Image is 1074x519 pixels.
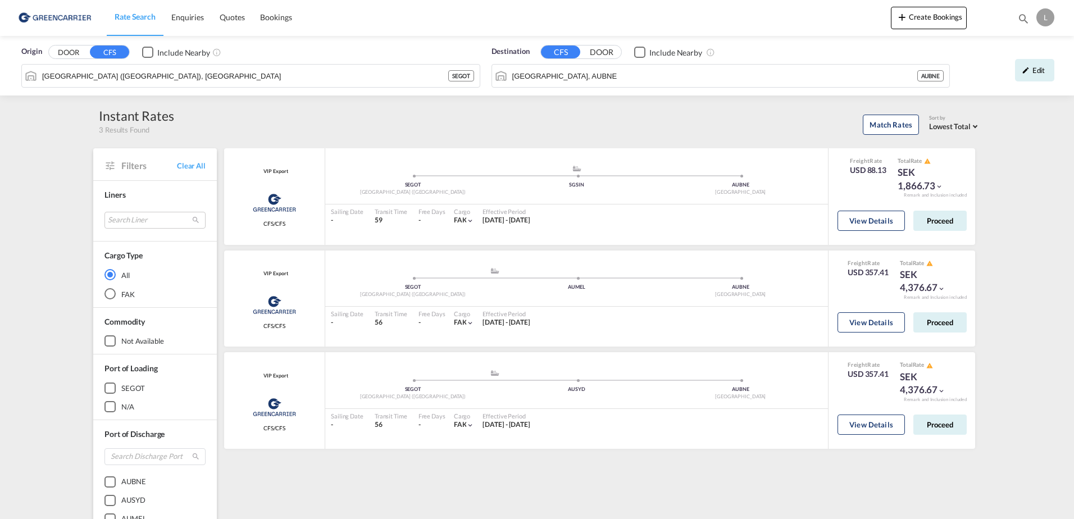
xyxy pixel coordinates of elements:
md-checkbox: AUBNE [104,476,206,488]
span: FAK [454,318,467,326]
button: CFS [90,45,129,58]
div: Cargo [454,207,475,216]
md-icon: icon-chevron-down [466,217,474,225]
div: Include Nearby [157,47,210,58]
img: Greencarrier Consolidators [249,291,299,319]
div: Transit Time [375,412,407,420]
div: Total Rate [900,361,956,370]
div: [GEOGRAPHIC_DATA] [658,189,822,196]
div: 56 [375,318,407,327]
div: AUBNE [121,476,146,486]
div: Freight Rate [848,361,889,368]
div: Remark and Inclusion included [895,397,975,403]
div: - [418,216,421,225]
div: SEGOT [331,386,495,393]
md-icon: icon-magnify [192,452,200,461]
div: Sailing Date [331,412,363,420]
div: Cargo Type [104,250,143,261]
div: SEGOT [121,383,145,393]
img: Greencarrier Consolidators [249,393,299,421]
div: SEGOT [448,70,474,81]
button: View Details [838,415,905,435]
div: Contract / Rate Agreement / Tariff / Spot Pricing Reference Number: VIP Export [261,372,288,380]
md-input-container: Brisbane, AUBNE [492,65,950,87]
button: icon-plus 400-fgCreate Bookings [891,7,967,29]
button: View Details [838,312,905,333]
div: icon-pencilEdit [1015,59,1054,81]
span: FAK [454,216,467,224]
div: icon-magnify [1017,12,1030,29]
span: VIP Export [261,270,288,277]
span: [DATE] - [DATE] [483,216,530,224]
span: FAK [454,420,467,429]
span: Filters [121,160,177,172]
span: VIP Export [261,168,288,175]
div: - [331,420,363,430]
span: Clear All [177,161,206,171]
div: AUMEL [495,284,659,291]
div: L [1036,8,1054,26]
div: [GEOGRAPHIC_DATA] [658,291,822,298]
img: Greencarrier Consolidators [249,189,299,217]
div: - [331,318,363,327]
div: AUBNE [658,386,822,393]
div: AUBNE [917,70,944,81]
span: 3 Results Found [99,125,149,135]
button: DOOR [582,46,621,59]
div: [GEOGRAPHIC_DATA] ([GEOGRAPHIC_DATA]) [331,291,495,298]
img: 609dfd708afe11efa14177256b0082fb.png [17,5,93,30]
div: SEK 4,376.67 [900,268,956,295]
md-checkbox: Checkbox No Ink [142,46,210,58]
md-icon: icon-alert [926,362,933,369]
div: USD 357.41 [848,368,889,380]
div: Effective Period [483,309,530,318]
button: View Details [838,211,905,231]
div: Cargo [454,412,475,420]
button: Proceed [913,211,967,231]
div: Effective Period [483,207,530,216]
input: Search by Port [512,67,917,84]
md-icon: assets/icons/custom/ship-fill.svg [570,166,584,171]
md-icon: icon-chevron-down [466,421,474,429]
md-icon: Unchecked: Ignores neighbouring ports when fetching rates.Checked : Includes neighbouring ports w... [212,48,221,57]
md-icon: icon-magnify [1017,12,1030,25]
md-checkbox: N/A [104,401,206,412]
md-icon: icon-chevron-down [466,319,474,327]
div: Remark and Inclusion included [895,294,975,301]
md-radio-button: All [104,269,206,280]
span: Liners [104,190,125,199]
div: Contract / Rate Agreement / Tariff / Spot Pricing Reference Number: VIP Export [261,270,288,277]
div: Total Rate [898,157,954,166]
div: Instant Rates [99,107,174,125]
md-radio-button: FAK [104,288,206,299]
div: N/A [121,402,134,412]
span: CFS/CFS [263,220,285,227]
md-input-container: Gothenburg (Goteborg), SEGOT [22,65,480,87]
div: AUBNE [658,284,822,291]
div: 59 [375,216,407,225]
button: icon-alert [923,157,931,165]
div: 01 Sep 2025 - 30 Sep 2025 [483,420,530,430]
div: SEGOT [331,181,495,189]
div: AUSYD [495,386,659,393]
div: Sailing Date [331,207,363,216]
md-icon: icon-alert [924,158,931,165]
div: Free Days [418,207,445,216]
span: [DATE] - [DATE] [483,318,530,326]
div: Total Rate [900,259,956,268]
md-icon: assets/icons/custom/ship-fill.svg [488,268,502,274]
div: - [418,420,421,430]
div: AUSYD [121,495,145,505]
div: Freight Rate [848,259,889,267]
div: - [331,216,363,225]
md-checkbox: SEGOT [104,383,206,394]
div: Sort by [929,115,981,122]
span: Destination [492,46,530,57]
div: 56 [375,420,407,430]
md-icon: icon-chevron-down [938,285,945,293]
md-icon: icon-plus 400-fg [895,10,909,24]
span: Port of Loading [104,363,158,373]
div: Remark and Inclusion included [895,192,975,198]
span: CFS/CFS [263,322,285,330]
